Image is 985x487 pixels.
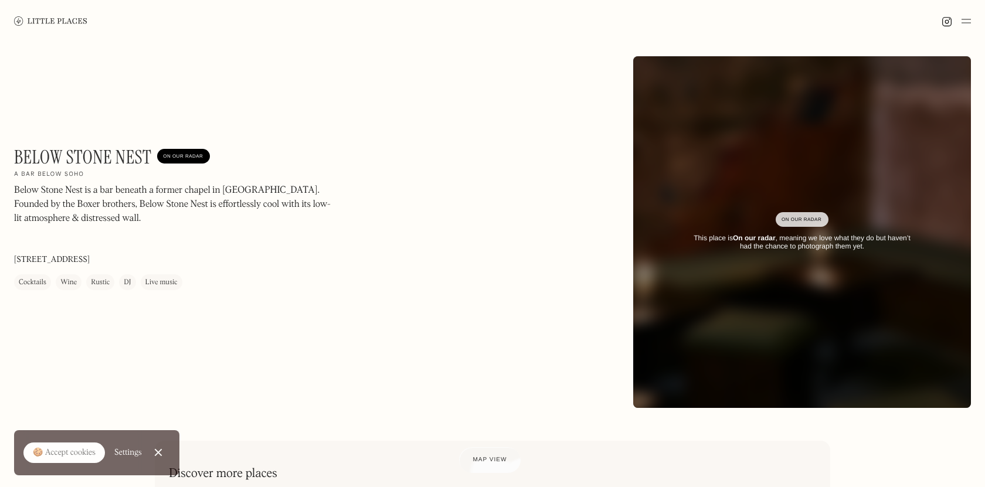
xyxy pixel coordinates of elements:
a: Close Cookie Popup [147,441,170,464]
h2: A bar below Soho [14,171,84,179]
a: Map view [459,447,521,473]
h2: Discover more places [169,466,277,481]
div: On Our Radar [782,214,823,226]
p: ‍ [14,232,331,246]
strong: On our radar [733,234,776,242]
div: On Our Radar [163,151,204,163]
div: Settings [114,448,142,457]
div: Live music [145,277,178,289]
a: Settings [114,440,142,466]
a: 🍪 Accept cookies [23,442,105,464]
div: Cocktails [19,277,46,289]
div: Wine [60,277,77,289]
div: 🍪 Accept cookies [33,447,96,459]
div: Rustic [91,277,110,289]
h1: Below Stone Nest [14,146,151,168]
p: [STREET_ADDRESS] [14,254,90,267]
div: This place is , meaning we love what they do but haven’t had the chance to photograph them yet. [687,234,917,251]
div: DJ [124,277,131,289]
span: Map view [473,457,507,463]
p: Below Stone Nest is a bar beneath a former chapel in [GEOGRAPHIC_DATA]. Founded by the Boxer brot... [14,184,331,226]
